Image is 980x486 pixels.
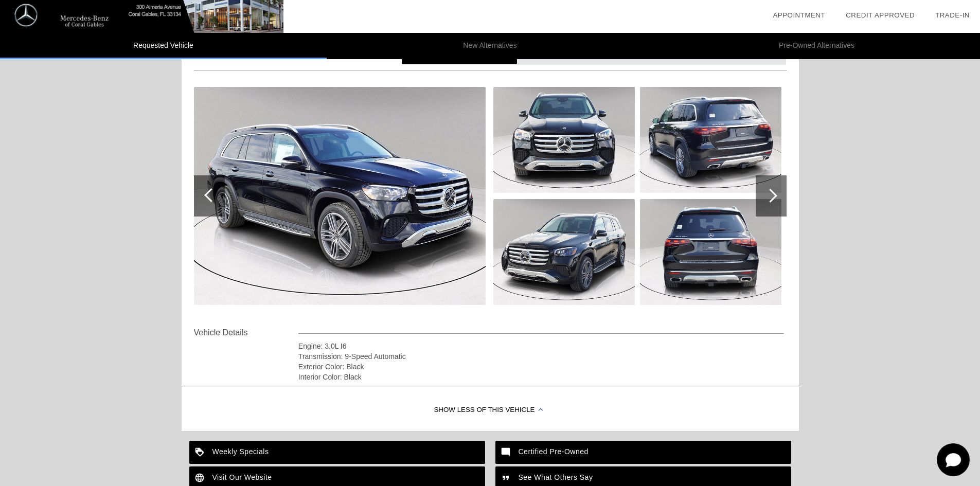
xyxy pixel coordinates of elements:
[298,372,785,382] div: Interior Color: Black
[298,341,785,351] div: Engine: 3.0L I6
[298,362,785,372] div: Exterior Color: Black
[493,199,635,305] img: image.aspx
[182,390,799,431] div: Show Less of this Vehicle
[653,33,980,59] li: Pre-Owned Alternatives
[194,87,486,305] img: image.aspx
[194,327,298,339] div: Vehicle Details
[640,87,781,193] img: image.aspx
[640,199,781,305] img: image.aspx
[298,351,785,362] div: Transmission: 9-Speed Automatic
[327,33,653,59] li: New Alternatives
[937,443,970,476] svg: Start Chat
[935,11,970,19] a: Trade-In
[189,441,212,464] img: ic_loyalty_white_24dp_2x.png
[846,11,915,19] a: Credit Approved
[189,441,485,464] a: Weekly Specials
[495,441,519,464] img: ic_mode_comment_white_24dp_2x.png
[495,441,791,464] a: Certified Pre-Owned
[937,443,970,476] button: Toggle Chat Window
[493,87,635,193] img: image.aspx
[773,11,825,19] a: Appointment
